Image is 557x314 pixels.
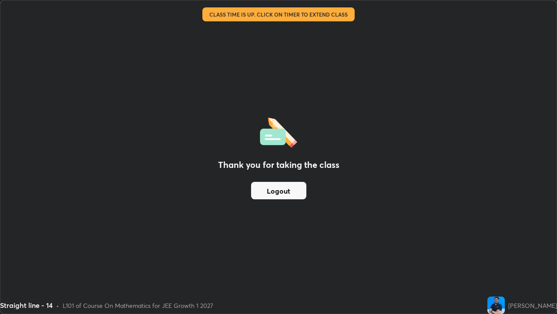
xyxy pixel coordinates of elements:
[218,158,339,171] h2: Thank you for taking the class
[63,301,213,310] div: L101 of Course On Mathematics for JEE Growth 1 2027
[508,301,557,310] div: [PERSON_NAME]
[56,301,59,310] div: •
[487,297,505,314] img: ab24a058a92a4a82a9f905d27f7b9411.jpg
[260,115,297,148] img: offlineFeedback.1438e8b3.svg
[251,182,306,199] button: Logout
